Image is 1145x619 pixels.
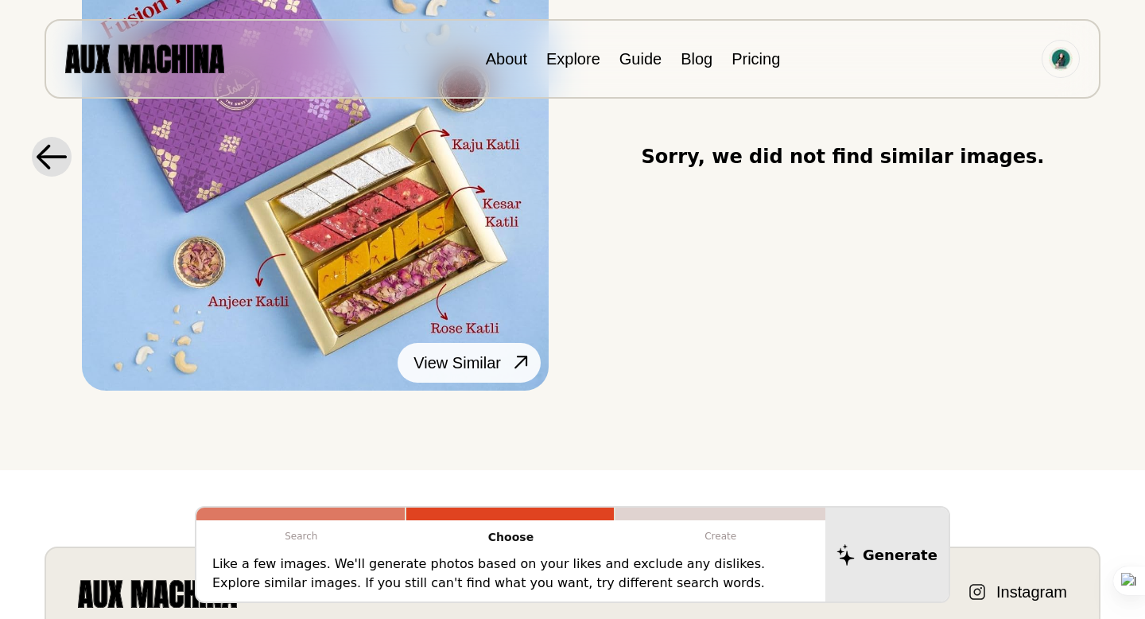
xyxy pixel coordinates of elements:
[196,520,406,552] p: Search
[1049,47,1073,71] img: Avatar
[615,520,825,552] p: Create
[486,50,527,68] a: About
[825,508,949,601] button: Generate
[642,142,1045,171] span: Sorry, we did not find similar images.
[413,351,501,375] span: View Similar
[732,50,780,68] a: Pricing
[681,50,712,68] a: Blog
[546,50,600,68] a: Explore
[398,343,541,383] button: View Similar
[212,555,809,593] p: Like a few images. We'll generate photos based on your likes and exclude any dislikes. Explore si...
[65,45,224,72] img: AUX MACHINA
[619,50,662,68] a: Guide
[406,520,616,555] p: Choose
